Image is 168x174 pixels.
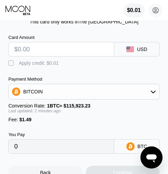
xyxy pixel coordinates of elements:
[123,3,145,17] div: $0.01
[137,47,147,52] div: USD
[19,60,59,66] div: Apply credit: $0.01
[8,132,114,137] div: You Pay
[47,103,90,109] span: 1 BTC ≈ $115,923.23
[8,60,15,67] div: 
[9,85,159,99] div: BITCOIN
[30,19,138,24] div: This card only works in The [GEOGRAPHIC_DATA]
[19,117,31,122] span: $1.49
[8,117,159,122] div: Fee :
[23,89,43,94] div: BITCOIN
[14,42,108,56] input: $0.00
[8,103,159,109] div: Conversion Rate:
[137,144,147,149] div: BTC
[8,35,114,40] div: Card Amount
[140,146,162,168] iframe: Button to launch messaging window
[8,109,159,113] div: Last updated: 2 minutes ago
[127,7,141,13] div: $0.01
[8,76,159,82] div: Payment Method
